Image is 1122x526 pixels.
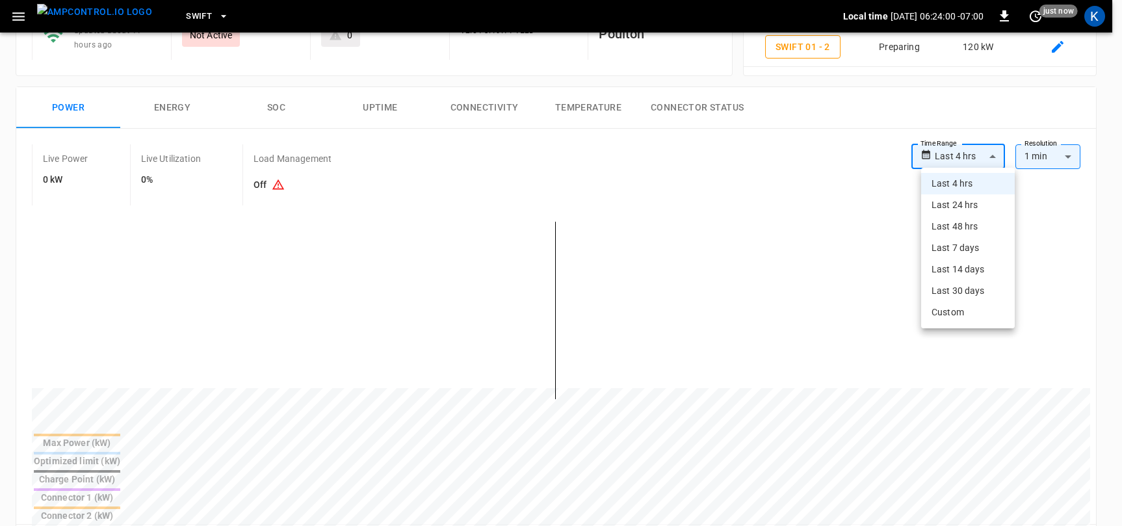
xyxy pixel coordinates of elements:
[921,173,1015,194] li: Last 4 hrs
[921,280,1015,302] li: Last 30 days
[921,194,1015,216] li: Last 24 hrs
[921,259,1015,280] li: Last 14 days
[921,302,1015,323] li: Custom
[921,216,1015,237] li: Last 48 hrs
[921,237,1015,259] li: Last 7 days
